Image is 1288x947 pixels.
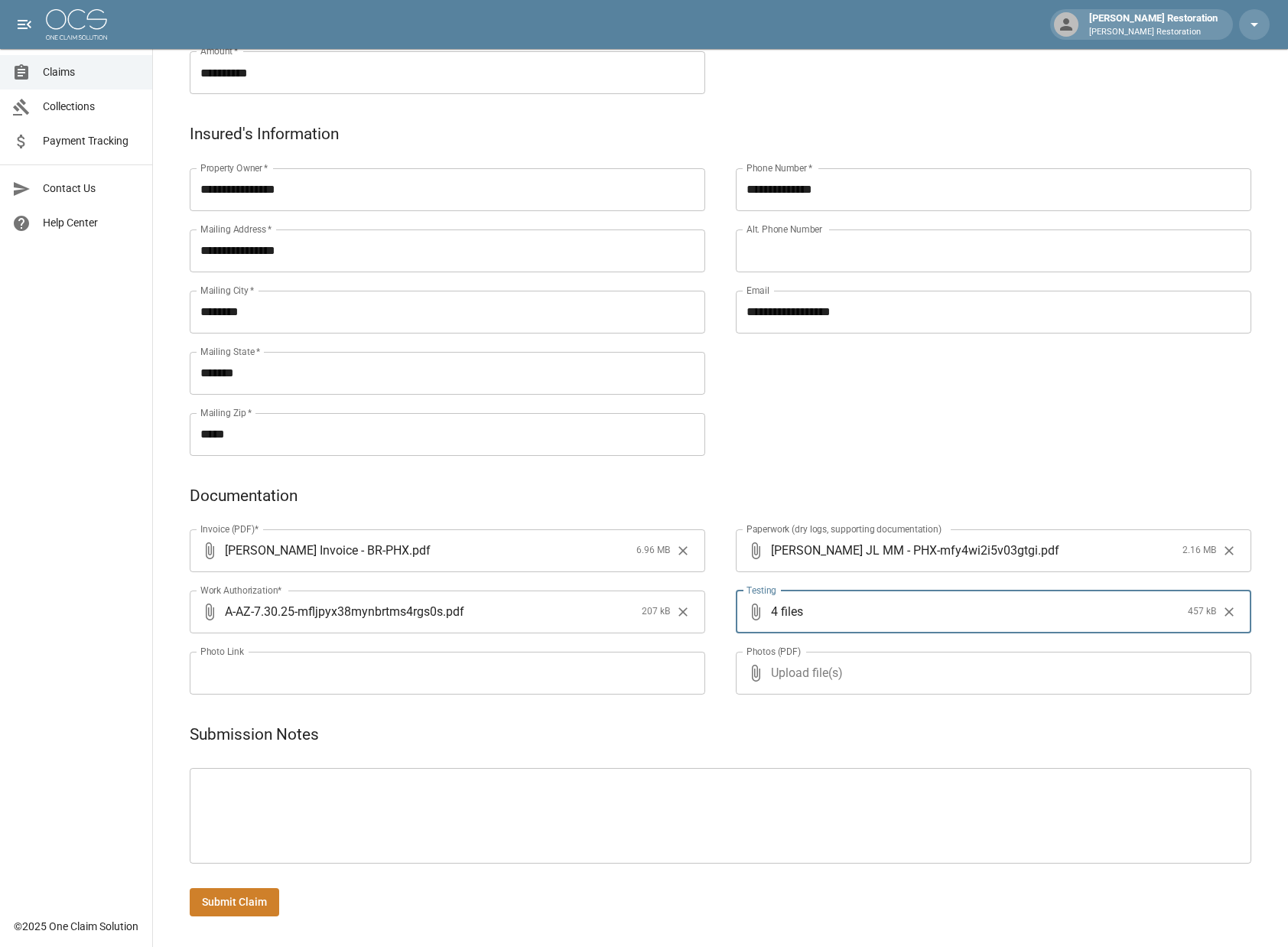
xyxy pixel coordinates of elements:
[190,888,279,916] button: Submit Claim
[200,645,244,658] label: Photo Link
[771,652,1210,695] span: Upload file(s)
[1188,604,1216,620] span: 457 kB
[43,64,140,80] span: Claims
[43,181,140,197] span: Contact Us
[200,161,268,174] label: Property Owner
[200,44,239,57] label: Amount
[672,600,694,623] button: Clear
[409,542,431,559] span: . pdf
[46,9,107,40] img: ocs-logo-white-transparent.png
[1089,26,1218,39] p: [PERSON_NAME] Restoration
[1218,600,1241,623] button: Clear
[200,284,255,297] label: Mailing City
[1038,542,1059,559] span: . pdf
[225,542,409,559] span: [PERSON_NAME] Invoice - BR-PHX
[200,406,252,419] label: Mailing Zip
[14,919,138,934] div: © 2025 One Claim Solution
[200,345,260,358] label: Mailing State
[1182,543,1216,558] span: 2.16 MB
[225,603,443,620] span: A-AZ-7.30.25-mfljpyx38mynbrtms4rgs0s
[746,284,769,297] label: Email
[200,223,272,236] label: Mailing Address
[43,215,140,231] span: Help Center
[746,645,801,658] label: Photos (PDF)
[200,584,282,597] label: Work Authorization*
[443,603,464,620] span: . pdf
[746,522,942,535] label: Paperwork (dry logs, supporting documentation)
[746,161,812,174] label: Phone Number
[771,542,1038,559] span: [PERSON_NAME] JL MM - PHX-mfy4wi2i5v03gtgi
[43,99,140,115] span: Collections
[636,543,670,558] span: 6.96 MB
[746,223,822,236] label: Alt. Phone Number
[771,591,1182,633] span: 4 files
[43,133,140,149] span: Payment Tracking
[672,539,694,562] button: Clear
[1218,539,1241,562] button: Clear
[200,522,259,535] label: Invoice (PDF)*
[1083,11,1224,38] div: [PERSON_NAME] Restoration
[9,9,40,40] button: open drawer
[746,584,776,597] label: Testing
[642,604,670,620] span: 207 kB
